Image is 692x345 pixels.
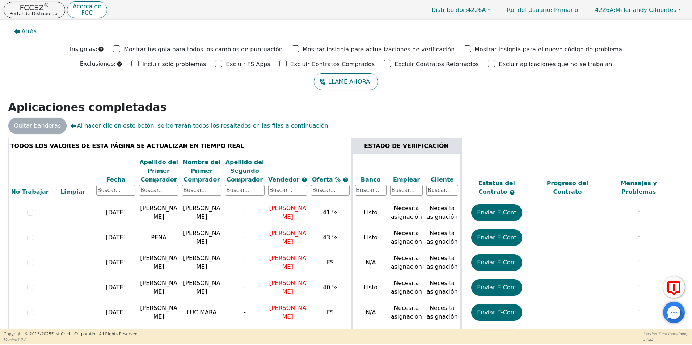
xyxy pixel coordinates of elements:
p: Excluir FS Apps [226,60,270,69]
input: Buscar... [426,185,458,196]
span: 41 % [323,209,338,216]
td: Necesita asignación [425,300,461,325]
p: - [605,231,672,240]
input: Buscar... [390,185,423,196]
td: - [223,300,266,325]
p: Mostrar insignia para actualizaciones de verificación [303,45,455,54]
td: LUCIMARA [180,300,223,325]
div: Apellido del Primer Comprador [139,158,178,184]
button: Reportar Error a FCC [663,276,685,298]
input: Buscar... [225,185,265,196]
span: Vendedor [268,176,301,183]
input: Buscar... [182,185,221,196]
a: Rol del Usuario: Primario [500,3,586,17]
td: Necesita asignación [425,200,461,225]
td: - [223,200,266,225]
td: [PERSON_NAME] [137,250,180,275]
div: TODOS LOS VALORES DE ESTA PÁGINA SE ACTUALIZAN EN TIEMPO REAL [10,142,350,150]
td: Listo [352,275,388,300]
button: Enviar E-Cont [471,204,522,221]
input: Buscar... [96,185,136,196]
span: All Rights Reserved. [99,332,139,336]
button: Enviar E-Cont [471,304,522,321]
p: - [605,281,672,290]
td: Necesita asignación [425,275,461,300]
div: Limpiar [53,188,93,196]
p: - [605,256,672,265]
p: Exclusiones: [80,60,116,68]
div: Fecha [96,175,136,184]
p: Copyright © 2015- 2025 First Credit Corporation. [4,331,139,337]
input: Buscar... [139,185,178,196]
td: [DATE] [94,300,138,325]
td: Necesita asignación [388,225,425,250]
p: - [605,306,672,315]
td: [DATE] [94,225,138,250]
span: 4226A [431,7,486,13]
td: [PERSON_NAME] [180,275,223,300]
td: [PERSON_NAME] [180,225,223,250]
div: Cliente [426,175,458,184]
td: Necesita asignación [425,225,461,250]
span: Rol del Usuario : [507,7,552,13]
span: Estatus del Contrato [478,180,515,195]
td: [PERSON_NAME] [180,200,223,225]
td: [DATE] [94,275,138,300]
td: N/A [352,250,388,275]
td: Listo [352,225,388,250]
div: Emplear [390,175,423,184]
input: Buscar... [355,185,387,196]
p: Mostrar insignia para el nuevo código de problema [474,45,622,54]
p: Session Time Remaining: [643,331,688,337]
p: Portal de Distribuidor [9,11,59,16]
input: Buscar... [268,185,308,196]
button: Distribuidor:4226A [424,4,498,16]
button: Enviar E-Cont [471,229,522,246]
span: 40 % [323,284,338,291]
p: Version 3.2.2 [4,337,139,342]
p: Acerca de [73,4,101,9]
p: FCCEZ [9,4,59,11]
td: [PERSON_NAME] [137,275,180,300]
td: Necesita asignación [388,300,425,325]
td: [DATE] [94,250,138,275]
a: Acerca deFCC [67,1,107,18]
div: Apellido del Segundo Comprador [225,158,265,184]
span: Atrás [22,27,37,36]
td: - [223,250,266,275]
button: LLAME AHORA! [314,73,378,90]
span: [PERSON_NAME] [269,304,307,320]
td: - [223,225,266,250]
div: No Trabajar [10,188,50,196]
div: ESTADO DE VERIFICACIÓN [355,142,458,150]
td: N/A [352,300,388,325]
td: [PERSON_NAME] [137,300,180,325]
span: 4226A: [595,7,616,13]
p: Mostrar insignia para todos los cambios de puntuación [124,45,283,54]
span: FS [327,309,334,316]
td: Necesita asignación [388,250,425,275]
input: Buscar... [311,185,349,196]
span: [PERSON_NAME] [269,280,307,295]
button: Enviar E-Cont [471,279,522,296]
div: Progreso del Contrato [534,179,602,196]
td: Necesita asignación [388,200,425,225]
td: PENA [137,225,180,250]
p: 57:25 [643,337,688,342]
button: FCCEZ®Portal de Distribuidor [4,2,65,18]
td: Necesita asignación [425,250,461,275]
button: 4226A:Millerlandy Cifuentes [587,4,688,16]
td: [PERSON_NAME] [180,250,223,275]
p: Excluir Contratos Retornados [394,60,479,69]
p: Primario [500,3,586,17]
td: [PERSON_NAME] [137,200,180,225]
td: Necesita asignación [388,275,425,300]
span: Distribuidor: [431,7,467,13]
p: Insignias: [70,45,97,54]
p: Incluir solo problemas [142,60,206,69]
button: Atrás [8,23,43,40]
span: Oferta % [312,176,343,183]
p: - [605,206,672,215]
